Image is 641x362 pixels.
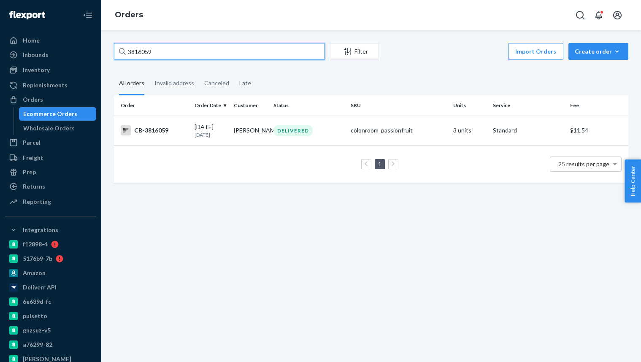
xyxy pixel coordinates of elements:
td: $11.54 [567,116,628,145]
th: Status [270,95,347,116]
img: Flexport logo [9,11,45,19]
button: Open Search Box [572,7,589,24]
a: Orders [5,93,96,106]
a: Returns [5,180,96,193]
div: 5176b9-7b [23,254,52,263]
div: Invalid address [154,72,194,94]
button: Integrations [5,223,96,237]
div: gnzsuz-v5 [23,326,51,335]
a: Prep [5,165,96,179]
button: Open account menu [609,7,626,24]
div: Filter [330,47,379,56]
a: Reporting [5,195,96,208]
div: Inbounds [23,51,49,59]
div: 6e639d-fc [23,297,51,306]
td: 3 units [450,116,489,145]
div: Ecommerce Orders [23,110,77,118]
button: Help Center [625,159,641,203]
div: DELIVERED [273,125,313,136]
div: Parcel [23,138,41,147]
p: [DATE] [195,131,227,138]
th: Order [114,95,191,116]
th: SKU [347,95,450,116]
div: Freight [23,154,43,162]
td: [PERSON_NAME] [230,116,270,145]
div: a76299-82 [23,340,52,349]
a: Wholesale Orders [19,122,97,135]
a: Parcel [5,136,96,149]
a: Amazon [5,266,96,280]
a: 5176b9-7b [5,252,96,265]
a: pulsetto [5,309,96,323]
div: Wholesale Orders [23,124,75,132]
button: Close Navigation [79,7,96,24]
a: Ecommerce Orders [19,107,97,121]
div: Inventory [23,66,50,74]
div: [DATE] [195,123,227,138]
a: Page 1 is your current page [376,160,383,167]
a: Freight [5,151,96,165]
a: gnzsuz-v5 [5,324,96,337]
a: Orders [115,10,143,19]
div: Home [23,36,40,45]
div: Replenishments [23,81,68,89]
div: Deliverr API [23,283,57,292]
th: Service [490,95,567,116]
div: Amazon [23,269,46,277]
button: Import Orders [508,43,563,60]
div: Integrations [23,226,58,234]
div: colonroom_passionfruit [351,126,447,135]
th: Order Date [191,95,230,116]
div: CB-3816059 [121,125,188,135]
a: 6e639d-fc [5,295,96,308]
button: Open notifications [590,7,607,24]
div: f12898-4 [23,240,48,249]
input: Search orders [114,43,325,60]
div: Late [239,72,251,94]
th: Fee [567,95,628,116]
a: f12898-4 [5,238,96,251]
div: Returns [23,182,45,191]
ol: breadcrumbs [108,3,150,27]
div: Canceled [204,72,229,94]
a: Inventory [5,63,96,77]
div: Orders [23,95,43,104]
th: Units [450,95,489,116]
a: Inbounds [5,48,96,62]
p: Standard [493,126,563,135]
a: Replenishments [5,78,96,92]
button: Filter [330,43,379,60]
div: Prep [23,168,36,176]
span: 25 results per page [558,160,609,167]
a: Deliverr API [5,281,96,294]
div: All orders [119,72,144,95]
div: Reporting [23,197,51,206]
a: Home [5,34,96,47]
a: a76299-82 [5,338,96,351]
div: pulsetto [23,312,47,320]
div: Create order [575,47,622,56]
button: Create order [568,43,628,60]
div: Customer [234,102,266,109]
